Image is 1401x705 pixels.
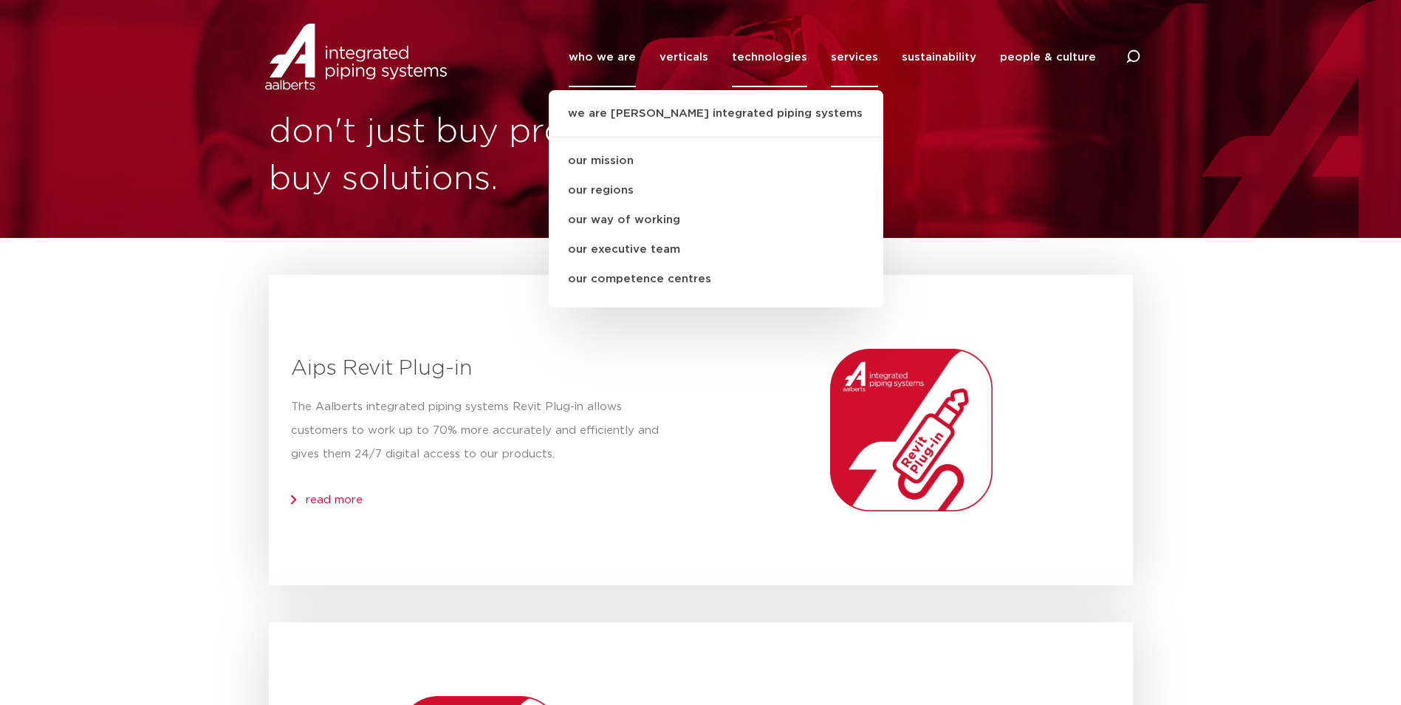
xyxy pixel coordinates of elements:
a: people & culture [1000,27,1096,87]
a: services [831,27,878,87]
a: our way of working [549,205,883,235]
a: our mission [549,146,883,176]
a: we are [PERSON_NAME] integrated piping systems [549,105,883,137]
ul: who we are [549,90,883,307]
h1: don't just buy products, buy solutions. [269,109,693,203]
img: Aalberts_IPS_icon_revit_plugin_rgb.png.webp [701,275,1122,585]
h3: Aips Revit Plug-in [291,354,679,384]
a: our competence centres [549,265,883,294]
a: technologies [732,27,807,87]
nav: Menu [569,27,1096,87]
a: who we are [569,27,636,87]
a: sustainability [902,27,976,87]
a: our regions [549,176,883,205]
a: our executive team [549,235,883,265]
a: verticals [660,27,708,87]
a: read more [306,494,363,505]
p: The Aalberts integrated piping systems Revit Plug-in allows customers to work up to 70% more accu... [291,395,679,466]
